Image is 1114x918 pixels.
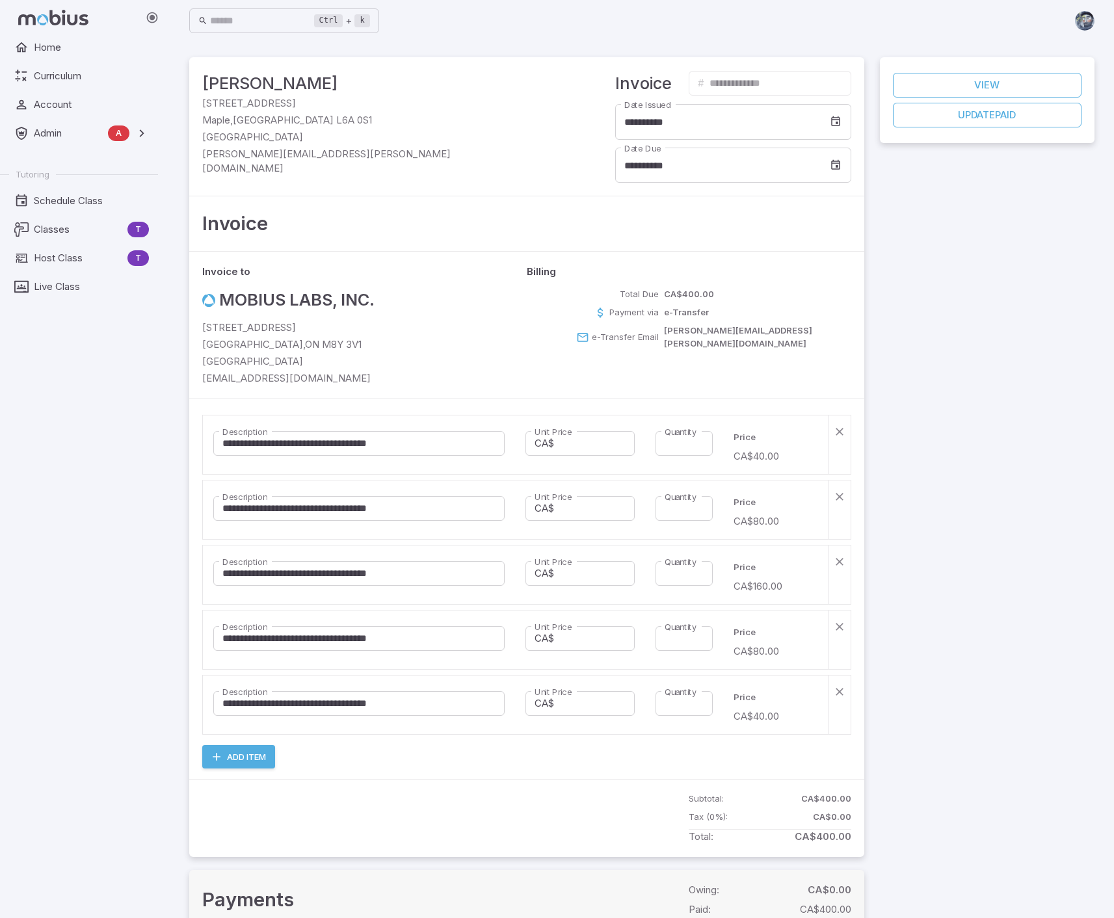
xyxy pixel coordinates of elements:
p: CA$40.00 [734,709,817,724]
p: [STREET_ADDRESS] [202,96,527,111]
p: [GEOGRAPHIC_DATA] [202,354,527,369]
p: CA$400.00 [801,793,851,806]
p: Price [734,691,817,704]
label: Quantity [665,621,696,633]
a: View [893,73,1081,98]
p: CA$160.00 [734,579,817,594]
p: Billing [527,265,851,279]
p: CA$80.00 [734,644,817,659]
span: Curriculum [34,69,149,83]
span: Live Class [34,280,149,294]
p: Subtotal: [689,793,724,806]
p: e-Transfer Email [592,331,659,344]
p: CA$ [535,566,554,581]
p: Maple , [GEOGRAPHIC_DATA] L6A 0S1 [202,113,527,127]
span: Classes [34,222,122,237]
label: Description [222,491,267,503]
p: CA$0.00 [813,811,851,824]
h4: Invoice [615,70,683,96]
label: Unit Price [535,686,572,698]
label: Date Issued [624,99,671,111]
span: A [108,127,129,140]
p: CA$ [535,501,554,516]
span: Admin [34,126,103,140]
p: CA$80.00 [734,514,817,529]
span: T [127,252,149,265]
p: Total: [689,830,713,844]
h4: Mobius Labs, Inc. [219,288,375,313]
img: andrew.jpg [1075,11,1094,31]
p: Payment via [609,306,659,319]
label: Quantity [665,491,696,503]
label: Quantity [665,686,696,698]
p: [STREET_ADDRESS] [202,321,527,335]
p: Price [734,626,817,639]
p: Tax ( 0% ): [689,811,728,824]
span: Account [34,98,149,112]
label: Date Due [624,142,661,155]
p: CA$ [535,436,554,451]
p: CA$0.00 [808,883,851,897]
p: CA$ [535,631,554,646]
p: CA$400.00 [795,830,851,844]
span: Host Class [34,251,122,265]
p: CA$40.00 [734,449,817,464]
p: [GEOGRAPHIC_DATA] , ON M8Y 3V1 [202,337,527,352]
p: [EMAIL_ADDRESS][DOMAIN_NAME] [202,371,527,386]
label: Unit Price [535,556,572,568]
h3: Invoice [202,209,851,238]
p: [PERSON_NAME][EMAIL_ADDRESS][PERSON_NAME][DOMAIN_NAME] [202,147,527,176]
kbd: k [354,14,369,27]
p: [PERSON_NAME][EMAIL_ADDRESS][PERSON_NAME][DOMAIN_NAME] [664,324,851,350]
span: Tutoring [16,168,49,180]
h3: Payments [202,885,689,914]
label: Unit Price [535,621,572,633]
label: Quantity [665,556,696,568]
label: Description [222,686,267,698]
p: CA$ [535,696,554,711]
p: Owing: [689,883,719,897]
p: Price [734,561,817,574]
label: Description [222,621,267,633]
p: Price [734,496,817,509]
p: Price [734,431,817,444]
h4: [PERSON_NAME] [202,70,527,96]
p: Paid: [689,902,711,917]
label: Unit Price [535,491,572,503]
p: [GEOGRAPHIC_DATA] [202,130,527,144]
label: Description [222,556,267,568]
p: e-Transfer [664,306,709,319]
span: Home [34,40,149,55]
span: Schedule Class [34,194,149,208]
p: CA$400.00 [664,288,714,301]
label: Quantity [665,426,696,438]
span: T [127,223,149,236]
kbd: Ctrl [314,14,343,27]
button: Add Item [202,745,275,768]
label: Unit Price [535,426,572,438]
div: + [314,13,370,29]
button: Updatepaid [893,103,1081,127]
p: # [698,76,704,90]
p: CA$400.00 [800,902,851,917]
label: Description [222,426,267,438]
p: Invoice to [202,265,527,279]
p: Total Due [620,288,659,301]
